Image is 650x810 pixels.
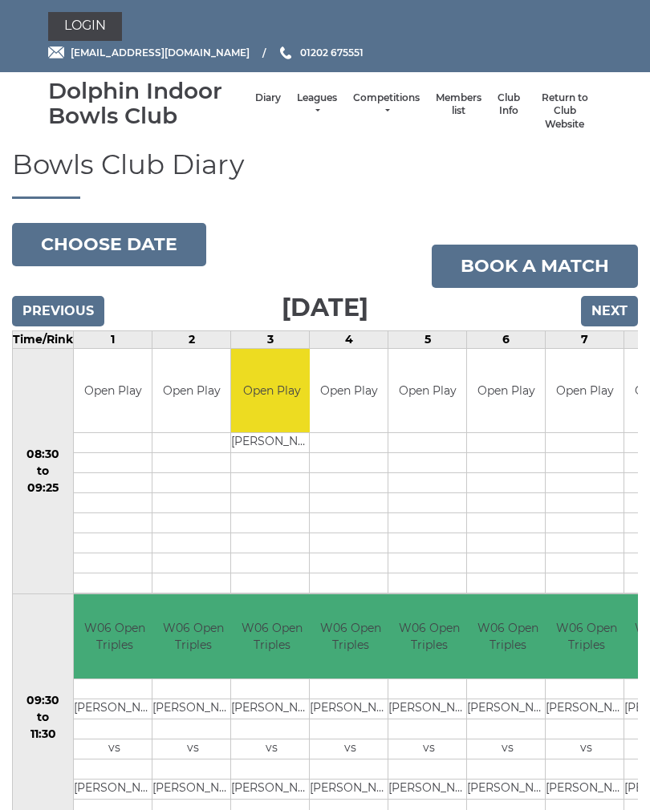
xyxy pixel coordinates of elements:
[71,47,250,59] span: [EMAIL_ADDRESS][DOMAIN_NAME]
[546,349,624,433] td: Open Play
[388,779,469,799] td: [PERSON_NAME]
[388,594,469,678] td: W06 Open Triples
[388,330,467,348] td: 5
[388,739,469,759] td: vs
[12,223,206,266] button: Choose date
[74,699,155,719] td: [PERSON_NAME]
[546,739,627,759] td: vs
[231,699,312,719] td: [PERSON_NAME]
[436,91,481,118] a: Members list
[353,91,420,118] a: Competitions
[231,739,312,759] td: vs
[231,594,312,678] td: W06 Open Triples
[546,594,627,678] td: W06 Open Triples
[74,779,155,799] td: [PERSON_NAME]
[310,349,388,433] td: Open Play
[152,330,231,348] td: 2
[310,699,391,719] td: [PERSON_NAME]
[255,91,281,105] a: Diary
[48,47,64,59] img: Email
[48,79,247,128] div: Dolphin Indoor Bowls Club
[546,699,627,719] td: [PERSON_NAME]
[231,433,312,453] td: [PERSON_NAME]
[388,699,469,719] td: [PERSON_NAME]
[536,91,594,132] a: Return to Club Website
[280,47,291,59] img: Phone us
[74,349,152,433] td: Open Play
[467,739,548,759] td: vs
[48,45,250,60] a: Email [EMAIL_ADDRESS][DOMAIN_NAME]
[300,47,364,59] span: 01202 675551
[13,348,74,594] td: 08:30 to 09:25
[467,330,546,348] td: 6
[310,739,391,759] td: vs
[152,779,234,799] td: [PERSON_NAME]
[13,330,74,348] td: Time/Rink
[74,594,155,678] td: W06 Open Triples
[546,779,627,799] td: [PERSON_NAME]
[310,594,391,678] td: W06 Open Triples
[467,349,545,433] td: Open Play
[432,245,638,288] a: Book a match
[152,349,230,433] td: Open Play
[310,330,388,348] td: 4
[388,349,466,433] td: Open Play
[74,330,152,348] td: 1
[152,739,234,759] td: vs
[74,739,155,759] td: vs
[310,779,391,799] td: [PERSON_NAME]
[467,699,548,719] td: [PERSON_NAME]
[231,330,310,348] td: 3
[152,699,234,719] td: [PERSON_NAME]
[581,296,638,326] input: Next
[546,330,624,348] td: 7
[12,150,638,198] h1: Bowls Club Diary
[12,296,104,326] input: Previous
[152,594,234,678] td: W06 Open Triples
[498,91,520,118] a: Club Info
[231,779,312,799] td: [PERSON_NAME]
[297,91,337,118] a: Leagues
[231,349,312,433] td: Open Play
[278,45,364,60] a: Phone us 01202 675551
[48,12,122,41] a: Login
[467,594,548,678] td: W06 Open Triples
[467,779,548,799] td: [PERSON_NAME]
